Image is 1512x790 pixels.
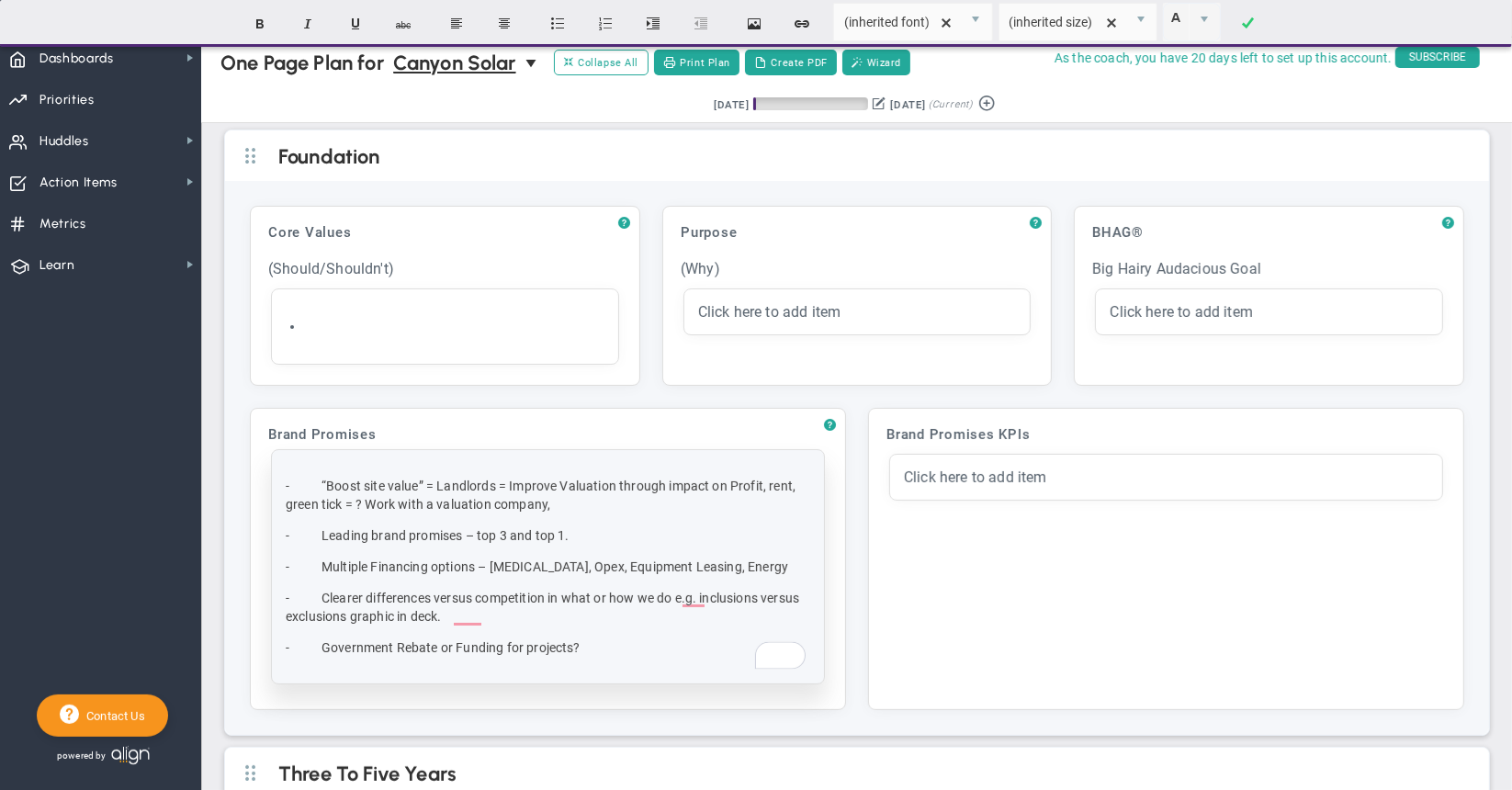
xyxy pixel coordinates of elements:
div: Powered by Align [37,741,226,770]
h2: Three To Five Years [278,762,1466,789]
span: Leading brand promises – top 3 and top 1. [322,528,570,543]
div: BHAG® [1084,216,1454,249]
span: Huddles [39,122,89,161]
span: - [286,640,322,655]
div: To enrich screen reader interactions, please activate Accessibility in Grammarly extension settings [286,464,810,670]
span: Collapse All [564,54,638,71]
div: (Why) [672,252,1043,286]
div: Period Progress: 2% Day 2 of 90 with 88 remaining. [753,97,868,110]
div: click to edit [272,289,618,364]
div: [DATE] [714,96,749,113]
span: - [286,479,322,493]
span: Canyon Solar [393,47,516,79]
div: click to edit [890,455,1442,500]
span: Dashboards [39,39,114,78]
span: Click here to add item [904,468,1047,486]
button: Strikethrough [381,6,425,41]
div: (Should/Shouldn't) [260,252,630,286]
span: - [286,528,322,543]
button: Bold [238,6,282,41]
span: (Current) [929,96,973,113]
span: Action Items [39,164,118,202]
div: Purpose [672,216,1043,249]
div: click to edit [684,289,1031,334]
button: Insert image [732,6,776,41]
button: Create PDF [745,50,837,75]
span: - [286,591,322,605]
div: Brand Promises KPIs [878,418,1454,451]
button: Center text [482,6,526,41]
span: Priorities [39,81,95,119]
button: Collapse All [554,50,649,75]
div: click to edit [1096,289,1442,334]
span: Contact Us [79,709,145,723]
div: Big Hairy Audacious Goal [1084,252,1454,286]
span: SUBSCRIBE [1395,47,1480,68]
span: Click here to add item [698,303,841,321]
input: Font Size [999,4,1126,40]
button: Print Plan [654,50,739,75]
span: Metrics [39,205,86,243]
div: Brand Promises [260,418,836,451]
span: select [961,4,992,40]
span: Government Rebate or Funding for projects? [322,640,581,655]
span: select [525,47,540,78]
button: Underline [333,6,378,41]
span: - [286,559,322,574]
span: Click here to add item [1110,303,1253,321]
a: Done! [1226,6,1270,41]
span: select [1189,4,1220,40]
span: One Page Plan for [220,51,384,75]
span: Clearer differences versus competition in what or how we do e.g. inclusions versus exclusions gra... [286,591,799,624]
span: As the coach, you have 20 days left to set up this account. [1055,47,1392,70]
button: Insert hyperlink [780,6,824,41]
span: Multiple Financing options – [MEDICAL_DATA], Opex, Equipment Leasing, Energy [322,559,788,574]
button: Insert ordered list [583,6,627,41]
input: Font Name [834,4,961,40]
span: Current selected color is rgba(255, 255, 255, 0) [1163,3,1221,41]
h2: Foundation [278,144,1466,172]
button: Align text left [434,6,479,41]
span: Learn [39,246,74,285]
div: [DATE] [890,96,925,113]
button: Indent [631,6,675,41]
span: select [1125,4,1157,40]
button: Insert unordered list [536,6,580,41]
button: Wizard [842,50,910,75]
button: Italic [286,6,330,41]
div: Core Values [260,216,630,249]
span: “Boost site value” = Landlords = Improve Valuation through impact on Profit, rent, green tick = ?... [286,479,795,512]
